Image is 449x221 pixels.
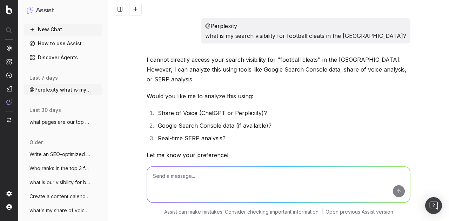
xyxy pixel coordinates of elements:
[425,197,442,214] div: Open Intercom Messenger
[6,72,12,78] img: Activation
[24,205,102,216] button: what's my share of voice in us for footb
[156,133,410,143] li: Real-time SERP analysis?
[24,24,102,35] button: New Chat
[147,150,410,160] p: Let me know your preference!
[29,74,58,81] span: last 7 days
[29,193,91,200] span: Create a content calendar using trends &
[29,86,91,93] span: @Perplexity what is my search visibility
[6,86,12,92] img: Studio
[27,6,100,15] button: Assist
[29,207,91,214] span: what's my share of voice in us for footb
[24,84,102,95] button: @Perplexity what is my search visibility
[29,165,91,172] span: Who ranks in the top 3 for 'best running
[29,179,91,186] span: what is our visibility for basketball fo
[24,191,102,202] button: Create a content calendar using trends &
[24,177,102,188] button: what is our visibility for basketball fo
[24,116,102,128] button: what pages are our top performers in col
[24,149,102,160] button: Write an SEO-optimized article about the
[6,59,12,65] img: Intelligence
[27,7,33,14] img: Assist
[24,38,102,49] a: How to use Assist
[147,91,410,101] p: Would you like me to analyze this using:
[29,119,91,126] span: what pages are our top performers in col
[147,55,410,84] p: I cannot directly access your search visibility for "football cleats" in the [GEOGRAPHIC_DATA]. H...
[6,99,12,105] img: Assist
[326,208,393,215] a: Open previous Assist version
[29,139,43,146] span: older
[36,6,54,15] h1: Assist
[164,208,320,215] p: Assist can make mistakes. Consider checking important information.
[24,52,102,63] a: Discover Agents
[7,118,11,122] img: Switch project
[29,107,61,114] span: last 30 days
[6,5,12,14] img: Botify logo
[6,204,12,210] img: My account
[29,151,91,158] span: Write an SEO-optimized article about the
[156,121,410,130] li: Google Search Console data (if available)?
[6,191,12,196] img: Setting
[156,108,410,118] li: Share of Voice (ChatGPT or Perplexity)?
[24,163,102,174] button: Who ranks in the top 3 for 'best running
[6,45,12,51] img: Analytics
[205,21,406,41] p: @Perplexity what is my search visibility for football cleats in the [GEOGRAPHIC_DATA]?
